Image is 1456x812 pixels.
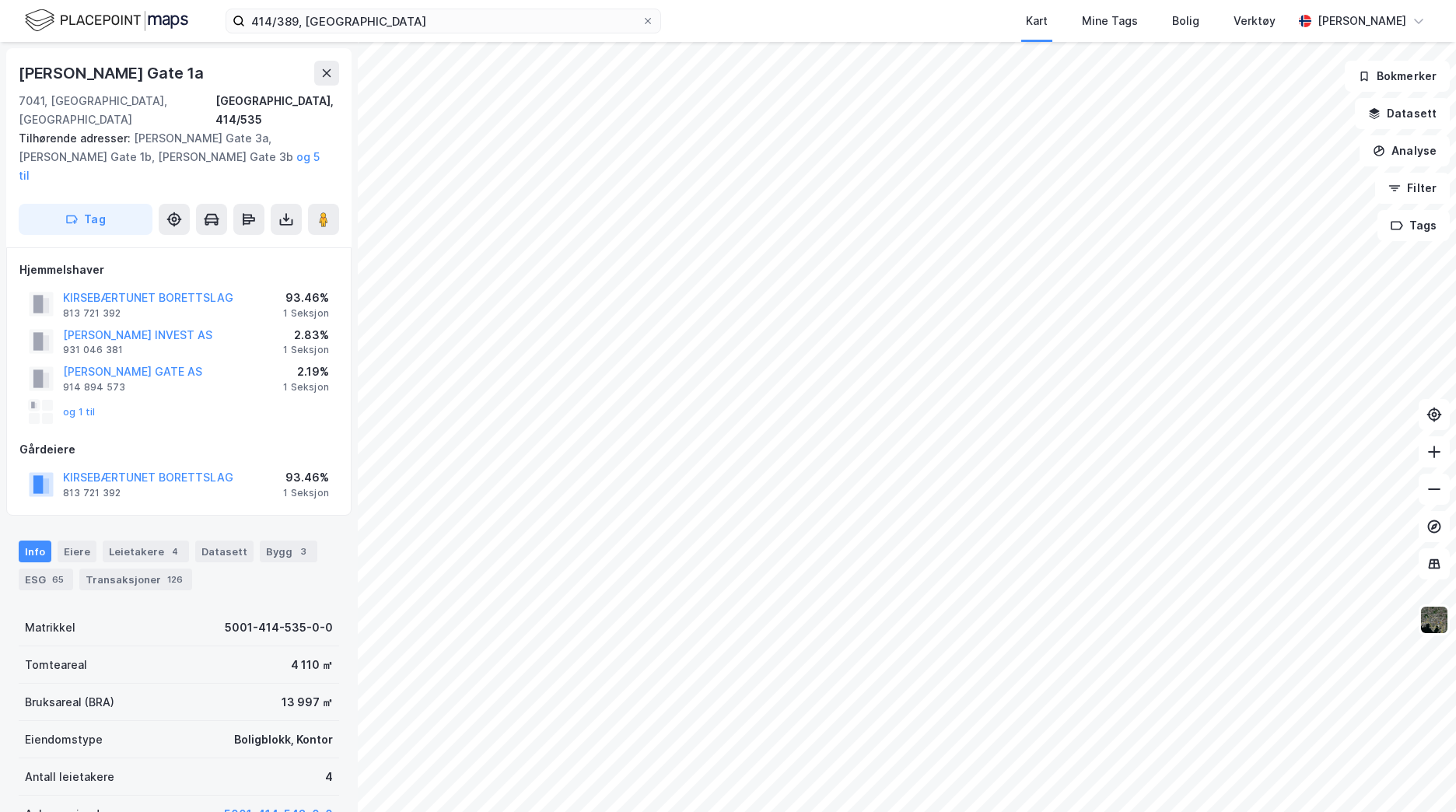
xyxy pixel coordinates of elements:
div: Bygg [260,541,317,562]
div: 1 Seksjon [283,344,329,356]
span: Tilhørende adresser: [19,131,134,145]
div: Datasett [195,541,254,562]
button: Datasett [1355,98,1450,129]
div: 13 997 ㎡ [282,693,333,712]
div: 93.46% [283,468,329,487]
div: Bolig [1172,12,1199,30]
div: 126 [164,572,186,587]
div: 813 721 392 [63,487,121,499]
button: Tags [1377,210,1450,241]
div: Leietakere [103,541,189,562]
div: [GEOGRAPHIC_DATA], 414/535 [215,92,339,129]
div: 1 Seksjon [283,487,329,499]
div: [PERSON_NAME] Gate 1a [19,61,207,86]
div: Tomteareal [25,656,87,674]
div: [PERSON_NAME] [1318,12,1406,30]
div: Verktøy [1234,12,1276,30]
img: 9k= [1419,605,1449,635]
div: Matrikkel [25,618,75,637]
div: Kontrollprogram for chat [1378,737,1456,812]
div: Transaksjoner [79,569,192,590]
button: Analyse [1360,135,1450,166]
button: Tag [19,204,152,235]
div: Boligblokk, Kontor [234,730,333,749]
div: [PERSON_NAME] Gate 3a, [PERSON_NAME] Gate 1b, [PERSON_NAME] Gate 3b [19,129,327,185]
div: 65 [49,572,67,587]
iframe: Chat Widget [1378,737,1456,812]
div: 4 [325,768,333,786]
div: Hjemmelshaver [19,261,338,279]
div: 5001-414-535-0-0 [225,618,333,637]
div: Mine Tags [1082,12,1138,30]
div: Kart [1026,12,1048,30]
div: Eiere [58,541,96,562]
button: Bokmerker [1345,61,1450,92]
div: Antall leietakere [25,768,114,786]
div: 813 721 392 [63,307,121,320]
div: Gårdeiere [19,440,338,459]
div: 3 [296,544,311,559]
div: Info [19,541,51,562]
div: 2.19% [283,362,329,381]
div: Bruksareal (BRA) [25,693,114,712]
div: 93.46% [283,289,329,307]
div: 1 Seksjon [283,381,329,394]
button: Filter [1375,173,1450,204]
div: 914 894 573 [63,381,125,394]
input: Søk på adresse, matrikkel, gårdeiere, leietakere eller personer [245,9,642,33]
div: 2.83% [283,326,329,345]
div: 931 046 381 [63,344,123,356]
div: 4 110 ㎡ [291,656,333,674]
div: 4 [167,544,183,559]
div: 7041, [GEOGRAPHIC_DATA], [GEOGRAPHIC_DATA] [19,92,215,129]
div: Eiendomstype [25,730,103,749]
div: ESG [19,569,73,590]
img: logo.f888ab2527a4732fd821a326f86c7f29.svg [25,7,188,34]
div: 1 Seksjon [283,307,329,320]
